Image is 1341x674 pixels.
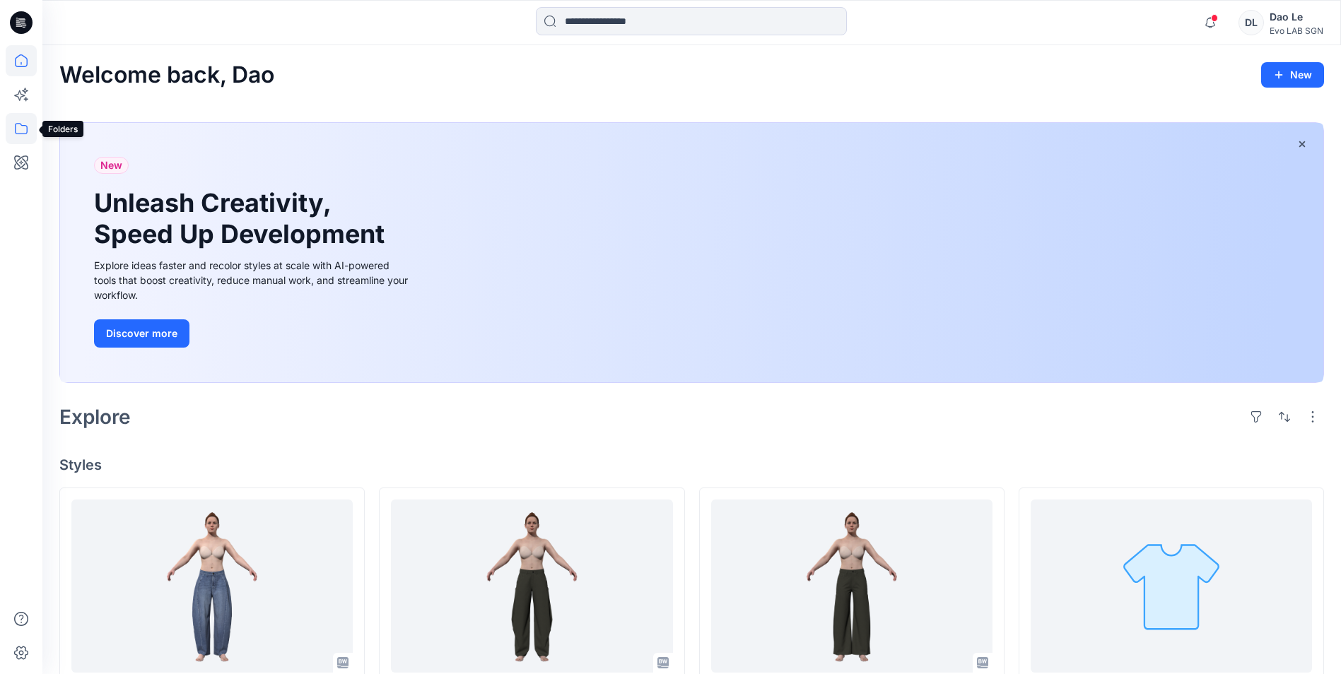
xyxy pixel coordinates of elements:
div: DL [1238,10,1264,35]
div: Dao Le [1270,8,1323,25]
div: Explore ideas faster and recolor styles at scale with AI-powered tools that boost creativity, red... [94,258,412,302]
h2: Welcome back, Dao [59,62,274,88]
a: F09-0023-JEANIE SHIRT DRESS no belt [1031,499,1312,673]
h4: Styles [59,456,1324,473]
span: New [100,157,122,174]
button: Discover more [94,319,189,348]
h2: Explore [59,406,131,428]
h1: Unleash Creativity, Speed Up Development [94,188,391,249]
a: F01-0702-PRISM BARREL [391,499,672,673]
button: New [1261,62,1324,88]
a: F01-0702-TREY SUPER BARRELL-DARK LODEN-262 [711,499,992,673]
div: Evo LAB SGN [1270,25,1323,36]
a: F01-0712-MOONDUST fix WB75 [71,499,353,673]
a: Discover more [94,319,412,348]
